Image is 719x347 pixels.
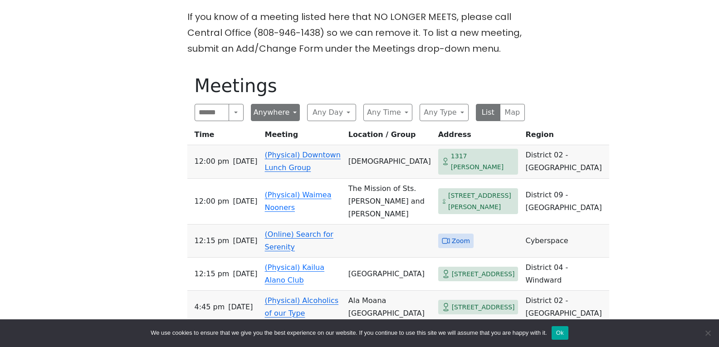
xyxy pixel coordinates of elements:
[233,235,257,247] span: [DATE]
[307,104,356,121] button: Any Day
[233,195,257,208] span: [DATE]
[151,328,547,337] span: We use cookies to ensure that we give you the best experience on our website. If you continue to ...
[522,225,609,258] td: Cyberspace
[265,263,325,284] a: (Physical) Kailua Alano Club
[451,151,515,173] span: 1317 [PERSON_NAME]
[552,326,568,340] button: Ok
[265,151,341,172] a: (Physical) Downtown Lunch Group
[265,230,333,251] a: (Online) Search for Serenity
[195,155,230,168] span: 12:00 PM
[261,128,345,145] th: Meeting
[452,269,515,280] span: [STREET_ADDRESS]
[345,258,435,291] td: [GEOGRAPHIC_DATA]
[345,179,435,225] td: The Mission of Sts. [PERSON_NAME] and [PERSON_NAME]
[187,128,261,145] th: Time
[476,104,501,121] button: List
[345,291,435,324] td: Ala Moana [GEOGRAPHIC_DATA]
[363,104,412,121] button: Any Time
[500,104,525,121] button: Map
[195,104,230,121] input: Search
[522,128,609,145] th: Region
[452,302,515,313] span: [STREET_ADDRESS]
[448,190,515,212] span: [STREET_ADDRESS][PERSON_NAME]
[345,145,435,179] td: [DEMOGRAPHIC_DATA]
[195,195,230,208] span: 12:00 PM
[251,104,300,121] button: Anywhere
[233,155,257,168] span: [DATE]
[228,301,253,313] span: [DATE]
[195,301,225,313] span: 4:45 PM
[233,268,257,280] span: [DATE]
[195,75,525,97] h1: Meetings
[345,128,435,145] th: Location / Group
[522,258,609,291] td: District 04 - Windward
[187,9,532,57] p: If you know of a meeting listed here that NO LONGER MEETS, please call Central Office (808-946-14...
[195,268,230,280] span: 12:15 PM
[265,191,332,212] a: (Physical) Waimea Nooners
[195,235,230,247] span: 12:15 PM
[522,145,609,179] td: District 02 - [GEOGRAPHIC_DATA]
[452,235,470,247] span: Zoom
[703,328,712,337] span: No
[522,291,609,324] td: District 02 - [GEOGRAPHIC_DATA]
[522,179,609,225] td: District 09 - [GEOGRAPHIC_DATA]
[420,104,469,121] button: Any Type
[265,296,339,318] a: (Physical) Alcoholics of our Type
[229,104,243,121] button: Search
[435,128,522,145] th: Address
